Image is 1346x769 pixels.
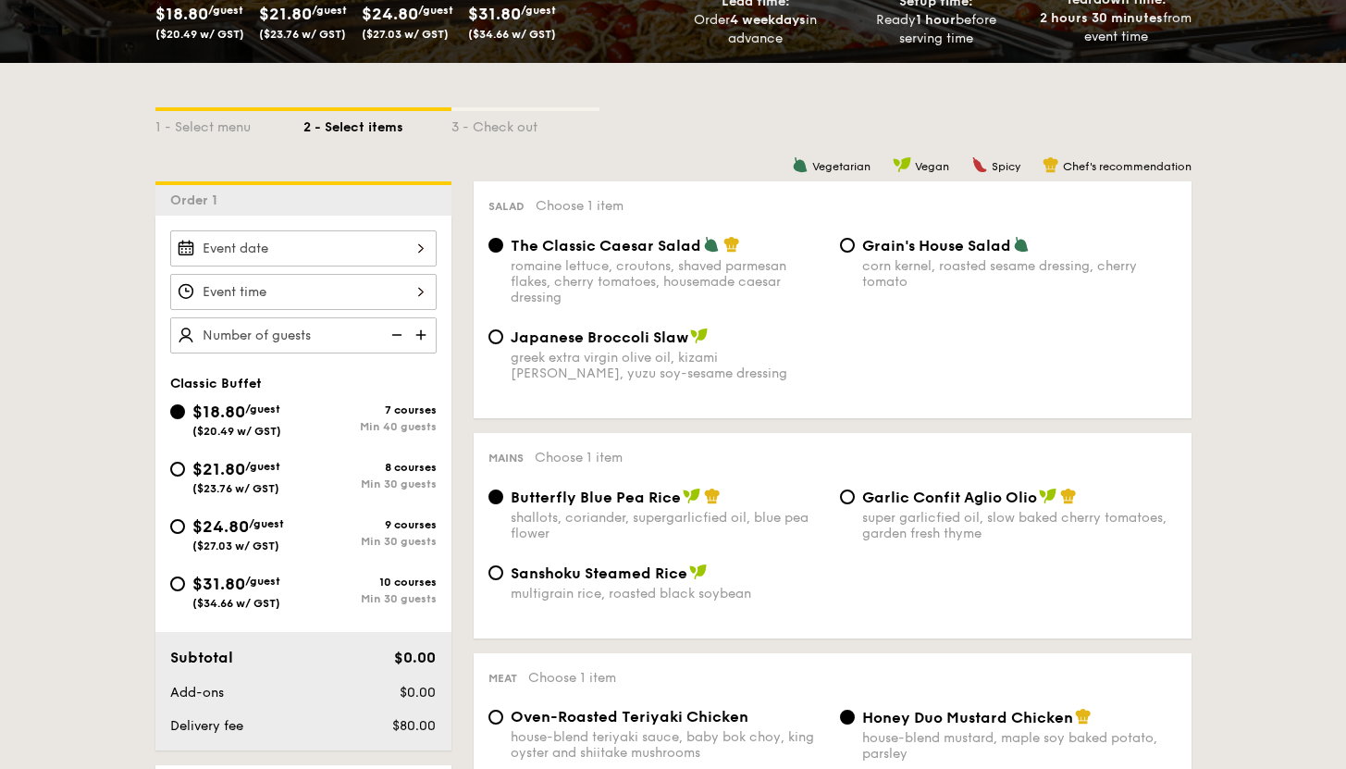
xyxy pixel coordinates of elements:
[853,11,1019,48] div: Ready before serving time
[170,274,437,310] input: Event time
[1075,708,1092,725] img: icon-chef-hat.a58ddaea.svg
[511,586,825,602] div: multigrain rice, roasted black soybean
[303,592,437,605] div: Min 30 guests
[192,482,279,495] span: ($23.76 w/ GST)
[170,376,262,391] span: Classic Buffet
[170,404,185,419] input: $18.80/guest($20.49 w/ GST)7 coursesMin 40 guests
[409,317,437,353] img: icon-add.58712e84.svg
[683,488,701,504] img: icon-vegan.f8ff3823.svg
[1033,9,1199,46] div: from event time
[208,4,243,17] span: /guest
[730,12,806,28] strong: 4 weekdays
[170,462,185,477] input: $21.80/guest($23.76 w/ GST)8 coursesMin 30 guests
[312,4,347,17] span: /guest
[511,510,825,541] div: shallots, coriander, supergarlicfied oil, blue pea flower
[192,425,281,438] span: ($20.49 w/ GST)
[170,317,437,353] input: Number of guests
[1013,236,1030,253] img: icon-vegetarian.fe4039eb.svg
[840,710,855,725] input: Honey Duo Mustard Chickenhouse-blend mustard, maple soy baked potato, parsley
[245,460,280,473] span: /guest
[468,28,556,41] span: ($34.66 w/ GST)
[862,489,1037,506] span: Garlic Confit Aglio Olio
[1063,160,1192,173] span: Chef's recommendation
[170,577,185,591] input: $31.80/guest($34.66 w/ GST)10 coursesMin 30 guests
[528,670,616,686] span: Choose 1 item
[381,317,409,353] img: icon-reduce.1d2dbef1.svg
[862,258,1177,290] div: corn kernel, roasted sesame dressing, cherry tomato
[511,329,688,346] span: Japanese Broccoli Slaw
[418,4,453,17] span: /guest
[488,200,525,213] span: Salad
[400,685,436,701] span: $0.00
[488,238,503,253] input: The Classic Caesar Saladromaine lettuce, croutons, shaved parmesan flakes, cherry tomatoes, house...
[170,192,225,208] span: Order 1
[703,236,720,253] img: icon-vegetarian.fe4039eb.svg
[192,540,279,552] span: ($27.03 w/ GST)
[704,488,721,504] img: icon-chef-hat.a58ddaea.svg
[690,328,709,344] img: icon-vegan.f8ff3823.svg
[245,575,280,588] span: /guest
[1043,156,1059,173] img: icon-chef-hat.a58ddaea.svg
[468,4,521,24] span: $31.80
[511,564,687,582] span: Sanshoku Steamed Rice
[1039,488,1057,504] img: icon-vegan.f8ff3823.svg
[303,403,437,416] div: 7 courses
[488,329,503,344] input: Japanese Broccoli Slawgreek extra virgin olive oil, kizami [PERSON_NAME], yuzu soy-sesame dressing
[511,489,681,506] span: Butterfly Blue Pea Rice
[303,111,451,137] div: 2 - Select items
[259,4,312,24] span: $21.80
[259,28,346,41] span: ($23.76 w/ GST)
[488,452,524,465] span: Mains
[303,576,437,589] div: 10 courses
[862,510,1177,541] div: super garlicfied oil, slow baked cherry tomatoes, garden fresh thyme
[673,11,839,48] div: Order in advance
[192,402,245,422] span: $18.80
[192,597,280,610] span: ($34.66 w/ GST)
[155,28,244,41] span: ($20.49 w/ GST)
[155,4,208,24] span: $18.80
[535,450,623,465] span: Choose 1 item
[303,535,437,548] div: Min 30 guests
[971,156,988,173] img: icon-spicy.37a8142b.svg
[812,160,871,173] span: Vegetarian
[792,156,809,173] img: icon-vegetarian.fe4039eb.svg
[916,12,956,28] strong: 1 hour
[723,236,740,253] img: icon-chef-hat.a58ddaea.svg
[192,516,249,537] span: $24.80
[992,160,1020,173] span: Spicy
[862,709,1073,726] span: Honey Duo Mustard Chicken
[170,685,224,701] span: Add-ons
[249,517,284,530] span: /guest
[155,111,303,137] div: 1 - Select menu
[488,672,517,685] span: Meat
[511,237,701,254] span: The Classic Caesar Salad
[245,403,280,416] span: /guest
[362,4,418,24] span: $24.80
[536,198,624,214] span: Choose 1 item
[840,238,855,253] input: Grain's House Saladcorn kernel, roasted sesame dressing, cherry tomato
[394,649,436,666] span: $0.00
[840,490,855,504] input: Garlic Confit Aglio Oliosuper garlicfied oil, slow baked cherry tomatoes, garden fresh thyme
[170,649,233,666] span: Subtotal
[303,518,437,531] div: 9 courses
[511,708,748,726] span: Oven-Roasted Teriyaki Chicken
[488,490,503,504] input: Butterfly Blue Pea Riceshallots, coriander, supergarlicfied oil, blue pea flower
[170,230,437,267] input: Event date
[862,237,1011,254] span: Grain's House Salad
[1060,488,1077,504] img: icon-chef-hat.a58ddaea.svg
[392,718,436,734] span: $80.00
[170,718,243,734] span: Delivery fee
[862,730,1177,762] div: house-blend mustard, maple soy baked potato, parsley
[170,519,185,534] input: $24.80/guest($27.03 w/ GST)9 coursesMin 30 guests
[303,461,437,474] div: 8 courses
[303,478,437,490] div: Min 30 guests
[451,111,599,137] div: 3 - Check out
[488,710,503,725] input: Oven-Roasted Teriyaki Chickenhouse-blend teriyaki sauce, baby bok choy, king oyster and shiitake ...
[303,420,437,433] div: Min 40 guests
[915,160,949,173] span: Vegan
[511,350,825,381] div: greek extra virgin olive oil, kizami [PERSON_NAME], yuzu soy-sesame dressing
[893,156,911,173] img: icon-vegan.f8ff3823.svg
[488,565,503,580] input: Sanshoku Steamed Ricemultigrain rice, roasted black soybean
[689,564,708,580] img: icon-vegan.f8ff3823.svg
[362,28,449,41] span: ($27.03 w/ GST)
